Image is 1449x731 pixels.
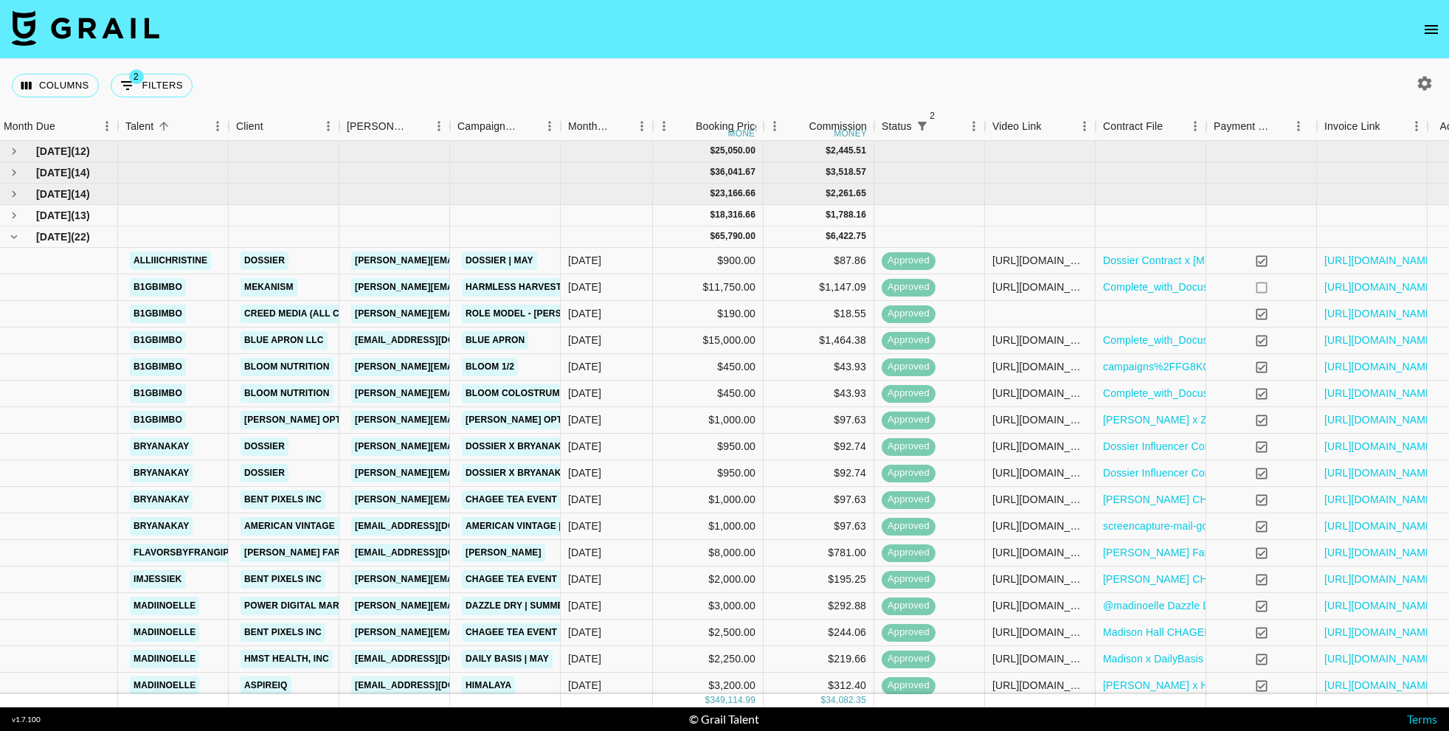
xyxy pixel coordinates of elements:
a: b1gbimbo [130,331,186,350]
div: May '25 [568,465,601,480]
a: [URL][DOMAIN_NAME] [1324,545,1436,560]
div: https://www.youtube.com/watch?v=4oOqOE2bq-8 [992,439,1087,454]
a: b1gbimbo [130,305,186,323]
div: https://www.instagram.com/p/DJR6czQPz6m/ [992,492,1087,507]
a: Dossier Influencer Contract x [PERSON_NAME].docx (1) (1).pdf [1103,465,1403,480]
div: $950.00 [653,460,764,487]
a: [PERSON_NAME][EMAIL_ADDRESS][PERSON_NAME][DOMAIN_NAME] [351,411,668,429]
div: $11,750.00 [653,274,764,301]
button: see children [4,205,24,226]
div: $ [826,209,831,221]
button: Sort [55,116,76,136]
div: May '25 [568,545,601,560]
a: Complete_with_Docusign_TaxForm.pdf [1103,333,1287,347]
span: approved [882,254,936,268]
a: Chagee Tea Event [462,570,561,589]
button: Select columns [12,74,99,97]
span: [DATE] [36,144,71,159]
div: Payment Sent [1214,112,1271,141]
span: approved [882,387,936,401]
a: Dazzle Dry | Summer Campaign [462,597,625,615]
button: Sort [518,116,539,136]
div: https://www.instagram.com/p/DJ7BRN3pmwy/ [992,572,1087,586]
div: Booking Price [696,112,761,141]
span: ( 14 ) [71,165,90,180]
div: Month Due [561,112,653,141]
div: 2,261.65 [831,187,866,200]
div: [PERSON_NAME] [347,112,407,141]
a: Bloom 1/2 [462,358,518,376]
a: flavorsbyfrangipane [130,544,251,562]
a: [URL][DOMAIN_NAME] [1324,439,1436,454]
button: Sort [1163,116,1183,136]
a: Dossier Influencer Contract x [PERSON_NAME].docx (1) (1).pdf [1103,439,1403,454]
a: madiinoelle [130,650,199,668]
div: 3,518.57 [831,166,866,179]
a: b1gbimbo [130,278,186,297]
a: [URL][DOMAIN_NAME] [1324,519,1436,533]
a: [EMAIL_ADDRESS][DOMAIN_NAME] [351,650,516,668]
button: open drawer [1417,15,1446,44]
a: Blue Apron [462,331,528,350]
div: 2,445.51 [831,145,866,157]
a: [PERSON_NAME] Farms [241,544,358,562]
button: Sort [933,116,953,136]
div: $ [710,166,715,179]
div: $ [826,187,831,200]
div: https://www.instagram.com/p/DJ7R1LMyI4X/ [992,333,1087,347]
div: https://www.tiktok.com/@b1gbimbo/video/7498763568284781854 [992,280,1087,294]
a: [PERSON_NAME] Optical [241,411,366,429]
button: hide children [4,226,24,247]
a: [PERSON_NAME] x Himalaya Collaboration Terms.pdf [1103,678,1359,693]
div: https://www.instagram.com/p/DJmjlMoPnx2/ [992,651,1087,666]
div: Talent [118,112,229,141]
a: bryanakay [130,437,193,456]
div: $ [710,209,715,221]
div: Month Due [4,112,55,141]
button: Menu [207,115,229,137]
div: Campaign (Type) [457,112,518,141]
div: $190.00 [653,301,764,328]
div: $1,000.00 [653,487,764,513]
a: [URL][DOMAIN_NAME] [1324,598,1436,613]
a: Dossier | May [462,252,537,270]
div: 23,166.66 [715,187,755,200]
span: approved [882,466,936,480]
div: Commission [809,112,867,141]
a: Complete_with_Docusign_MEREDITH__Mekanism_-_.pdf [1103,280,1376,294]
div: 6,422.75 [831,230,866,243]
a: [URL][DOMAIN_NAME] [1324,492,1436,507]
span: [DATE] [36,208,71,223]
button: Menu [764,115,786,137]
a: Dossier x Bryanakay [462,464,577,482]
div: https://www.youtube.com/watch?v=MtWZrcmEAas [992,465,1087,480]
button: Menu [963,115,985,137]
div: May '25 [568,625,601,640]
span: ( 22 ) [71,229,90,244]
div: Booker [339,112,450,141]
a: imjessiek [130,570,185,589]
a: Dossier [241,464,288,482]
button: Sort [263,116,284,136]
div: May '25 [568,333,601,347]
div: May '25 [568,519,601,533]
div: $ [826,145,831,157]
a: Himalaya [462,676,515,695]
div: $312.40 [764,673,874,699]
div: $3,000.00 [653,593,764,620]
a: Creed Media (All Campaigns) [241,305,394,323]
div: Status [874,112,985,141]
div: https://www.instagram.com/p/DJkg967ttu3/ [992,545,1087,560]
div: Client [229,112,339,141]
button: see children [4,184,24,204]
span: ( 14 ) [71,187,90,201]
a: Dossier [241,252,288,270]
button: Menu [1405,115,1428,137]
a: Complete_with_Docusign_Meredith_Heagerty_x_B.pdf [1103,386,1360,401]
div: $ [820,694,826,707]
div: $292.88 [764,593,874,620]
button: Menu [1287,115,1310,137]
button: Show filters [912,116,933,136]
div: Contract File [1103,112,1163,141]
div: $8,000.00 [653,540,764,567]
